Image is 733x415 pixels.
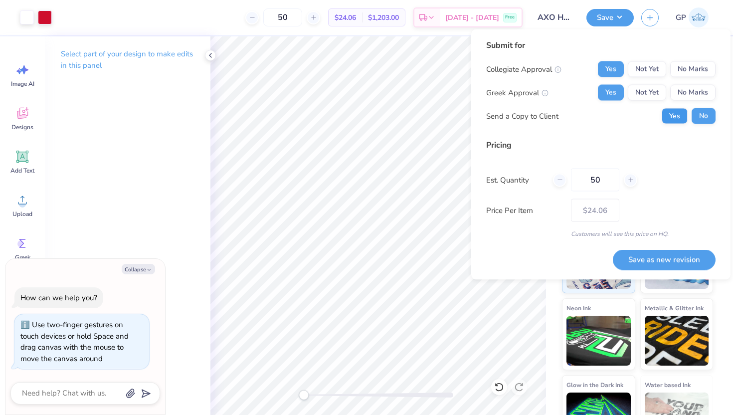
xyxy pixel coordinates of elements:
span: Free [505,14,515,21]
span: Designs [11,123,33,131]
div: Use two-finger gestures on touch devices or hold Space and drag canvas with the mouse to move the... [20,320,129,364]
div: Accessibility label [299,390,309,400]
label: Price Per Item [486,205,563,216]
div: Collegiate Approval [486,63,561,75]
button: Yes [598,85,624,101]
button: Not Yet [628,61,666,77]
p: Select part of your design to make edits in this panel [61,48,194,71]
input: Untitled Design [530,7,579,27]
span: $1,203.00 [368,12,399,23]
button: Yes [598,61,624,77]
span: $24.06 [335,12,356,23]
div: Customers will see this price on HQ. [486,229,716,238]
button: Collapse [122,264,155,274]
button: No Marks [670,61,716,77]
button: Not Yet [628,85,666,101]
span: Water based Ink [645,380,691,390]
button: No Marks [670,85,716,101]
div: How can we help you? [20,293,97,303]
button: Yes [662,108,688,124]
div: Pricing [486,139,716,151]
label: Est. Quantity [486,174,546,186]
span: Glow in the Dark Ink [566,380,623,390]
img: Gabrielle Petrillo [689,7,709,27]
img: Metallic & Glitter Ink [645,316,709,366]
button: Save [586,9,634,26]
input: – – [571,169,619,192]
button: No [692,108,716,124]
div: Greek Approval [486,87,549,98]
div: Submit for [486,39,716,51]
span: Greek [15,253,30,261]
span: GP [676,12,686,23]
div: Send a Copy to Client [486,110,558,122]
span: Image AI [11,80,34,88]
span: [DATE] - [DATE] [445,12,499,23]
img: Neon Ink [566,316,631,366]
span: Neon Ink [566,303,591,313]
button: Save as new revision [613,249,716,270]
a: GP [671,7,713,27]
span: Upload [12,210,32,218]
span: Add Text [10,167,34,175]
span: Metallic & Glitter Ink [645,303,704,313]
input: – – [263,8,302,26]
